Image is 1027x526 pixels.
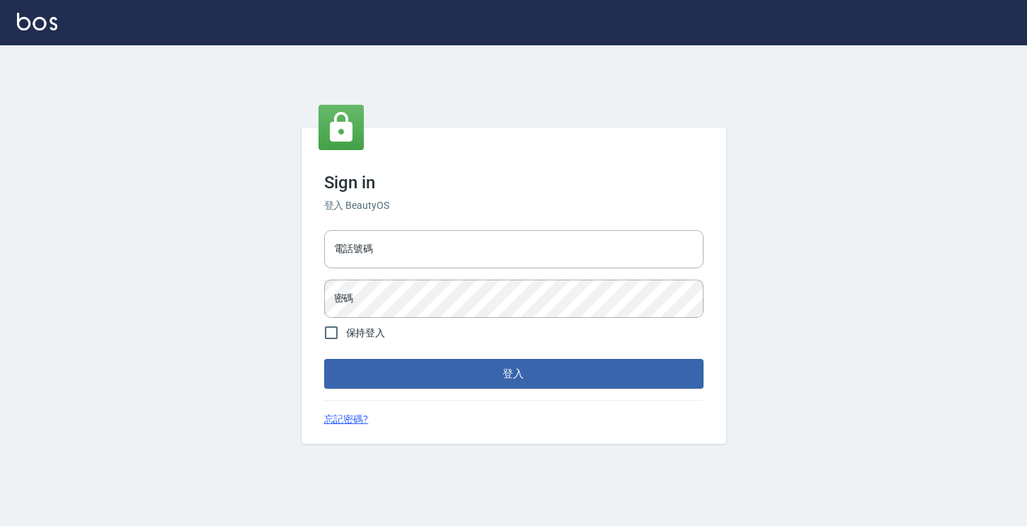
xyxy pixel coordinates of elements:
h3: Sign in [324,173,704,193]
h6: 登入 BeautyOS [324,198,704,213]
img: Logo [17,13,57,30]
span: 保持登入 [346,326,386,341]
button: 登入 [324,359,704,389]
a: 忘記密碼? [324,412,369,427]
